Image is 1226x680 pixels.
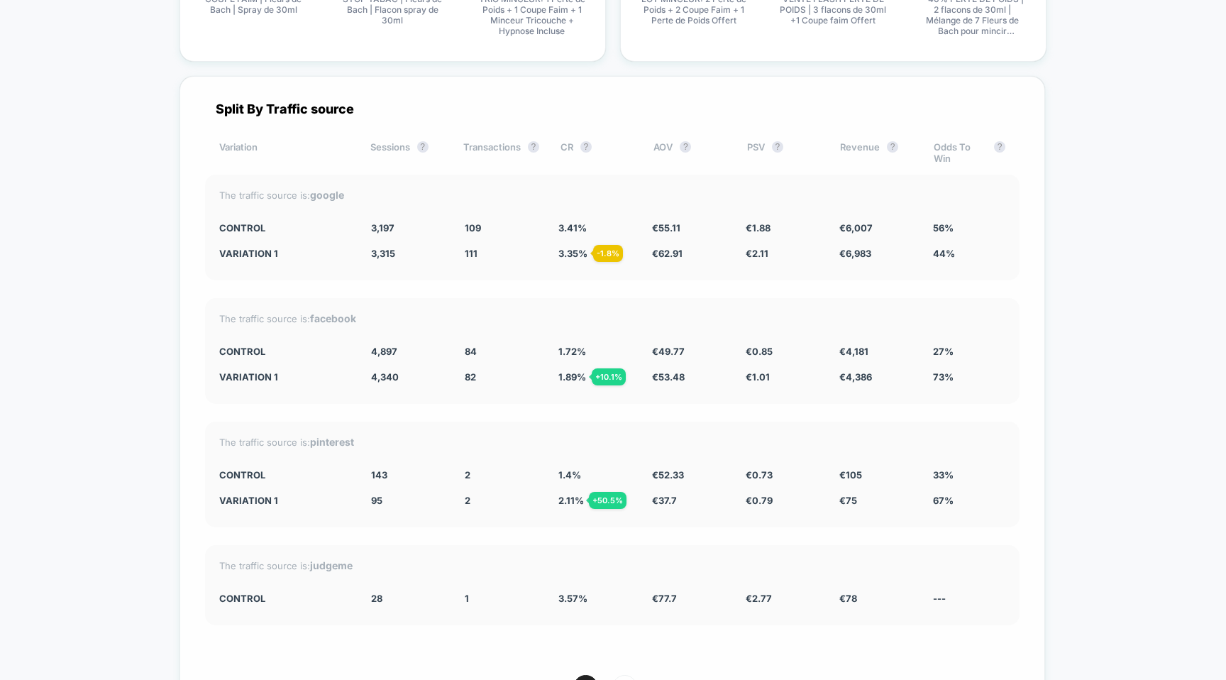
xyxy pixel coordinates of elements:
span: 3.57 % [558,593,587,604]
span: € 1.01 [746,371,770,383]
div: CONTROL [219,346,350,357]
span: 143 [371,469,387,481]
span: € 53.48 [652,371,685,383]
div: Split By Traffic source [205,102,1020,116]
button: ? [417,141,429,153]
div: 27% [933,346,1005,357]
button: ? [580,141,592,153]
span: 2.11 % [558,495,584,506]
span: € 2.11 [746,248,768,259]
div: + 10.1 % [592,368,626,385]
div: The traffic source is: [219,312,1005,324]
span: € 2.77 [746,593,772,604]
span: € 6,983 [839,248,871,259]
span: € 62.91 [652,248,683,259]
span: 28 [371,593,382,604]
span: 1.4 % [558,469,581,481]
button: ? [772,141,783,153]
span: 2 [465,469,470,481]
span: 84 [465,346,477,357]
div: Sessions [370,141,442,164]
span: 3,197 [371,222,394,234]
span: € 1.88 [746,222,771,234]
span: € 4,386 [839,371,872,383]
span: € 37.7 [652,495,677,506]
div: Revenue [840,141,912,164]
span: 3.41 % [558,222,587,234]
div: 73% [933,371,1005,383]
span: 95 [371,495,382,506]
span: 3,315 [371,248,395,259]
span: 3.35 % [558,248,587,259]
div: Odds To Win [934,141,1005,164]
span: € 6,007 [839,222,873,234]
div: CONTROL [219,469,350,481]
span: € 105 [839,469,862,481]
div: CR [560,141,632,164]
div: CONTROL [219,593,350,604]
span: € 52.33 [652,469,684,481]
span: 1.89 % [558,371,586,383]
div: The traffic source is: [219,559,1005,571]
button: ? [528,141,539,153]
strong: facebook [310,312,356,324]
button: ? [887,141,898,153]
span: € 55.11 [652,222,680,234]
span: 82 [465,371,476,383]
div: AOV [653,141,725,164]
span: 2 [465,495,470,506]
span: € 78 [839,593,857,604]
span: € 0.73 [746,469,773,481]
span: € 75 [839,495,857,506]
div: The traffic source is: [219,189,1005,201]
button: ? [994,141,1005,153]
div: + 50.5 % [589,492,626,509]
div: 33% [933,469,1005,481]
span: 4,897 [371,346,397,357]
div: - 1.8 % [593,245,623,262]
span: 109 [465,222,481,234]
div: Variation 1 [219,248,350,259]
strong: judgeme [310,559,353,571]
div: Variation [219,141,349,164]
div: Transactions [463,141,539,164]
button: ? [680,141,691,153]
strong: google [310,189,344,201]
div: 67% [933,495,1005,506]
span: € 49.77 [652,346,685,357]
div: 56% [933,222,1005,234]
div: Variation 1 [219,371,350,383]
span: 1 [465,593,469,604]
div: The traffic source is: [219,436,1005,448]
div: CONTROL [219,222,350,234]
span: 111 [465,248,477,259]
span: € 0.79 [746,495,773,506]
span: 4,340 [371,371,399,383]
div: --- [933,593,1005,604]
strong: pinterest [310,436,354,448]
span: € 0.85 [746,346,773,357]
span: € 4,181 [839,346,868,357]
span: € 77.7 [652,593,677,604]
div: Variation 1 [219,495,350,506]
span: 1.72 % [558,346,586,357]
div: 44% [933,248,1005,259]
div: PSV [747,141,819,164]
